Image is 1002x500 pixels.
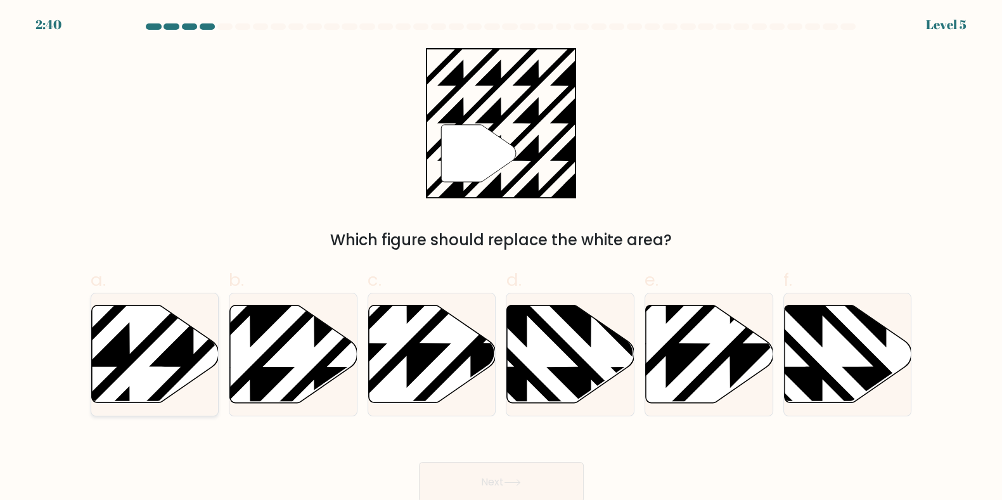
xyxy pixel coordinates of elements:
g: " [441,125,515,182]
div: 2:40 [35,15,61,34]
span: b. [229,267,244,292]
span: a. [91,267,106,292]
div: Level 5 [926,15,967,34]
span: f. [783,267,792,292]
span: d. [506,267,521,292]
span: c. [368,267,382,292]
div: Which figure should replace the white area? [98,229,904,252]
span: e. [645,267,658,292]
